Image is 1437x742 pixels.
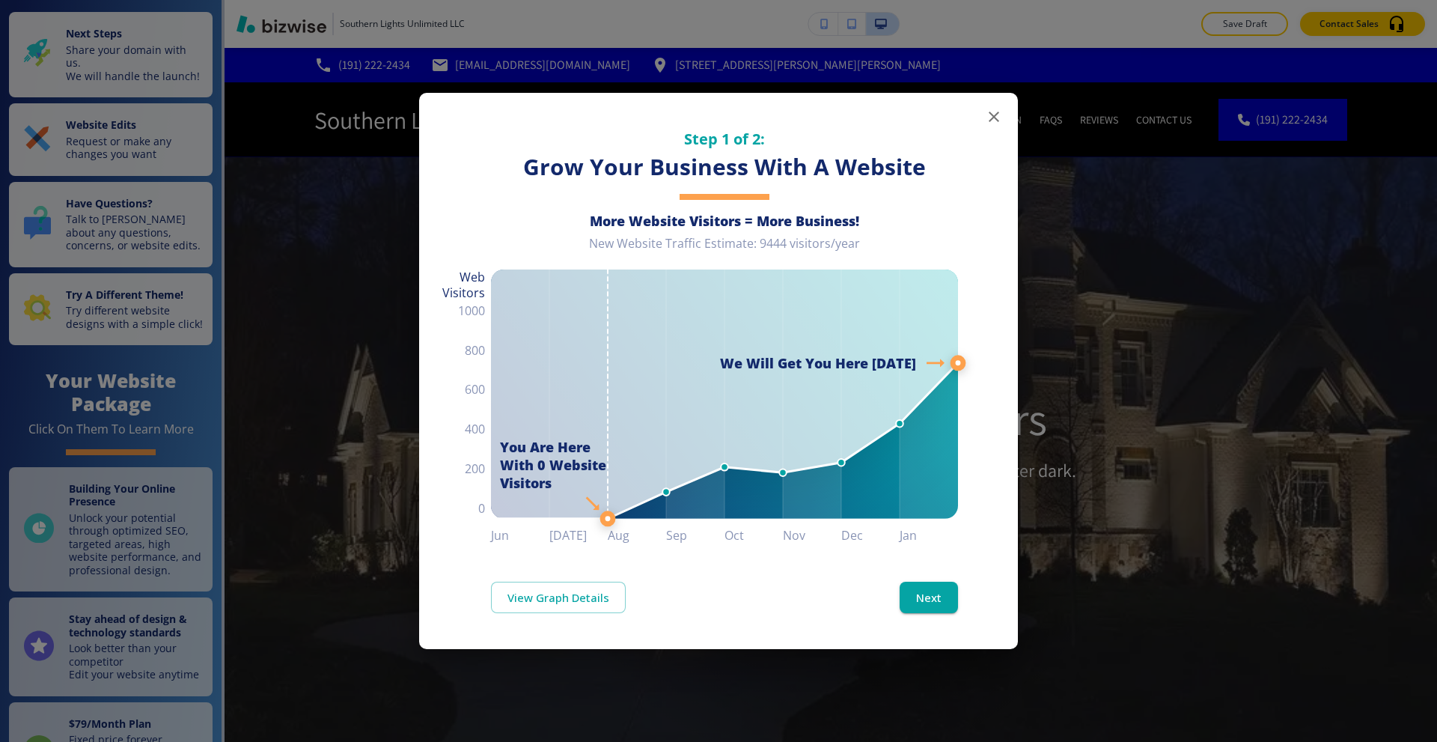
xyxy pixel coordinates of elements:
[608,525,666,546] h6: Aug
[491,525,549,546] h6: Jun
[549,525,608,546] h6: [DATE]
[900,525,958,546] h6: Jan
[491,129,958,149] h5: Step 1 of 2:
[491,236,958,264] div: New Website Traffic Estimate: 9444 visitors/year
[491,152,958,183] h3: Grow Your Business With A Website
[841,525,900,546] h6: Dec
[900,582,958,613] button: Next
[666,525,724,546] h6: Sep
[491,212,958,230] h6: More Website Visitors = More Business!
[783,525,841,546] h6: Nov
[491,582,626,613] a: View Graph Details
[724,525,783,546] h6: Oct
